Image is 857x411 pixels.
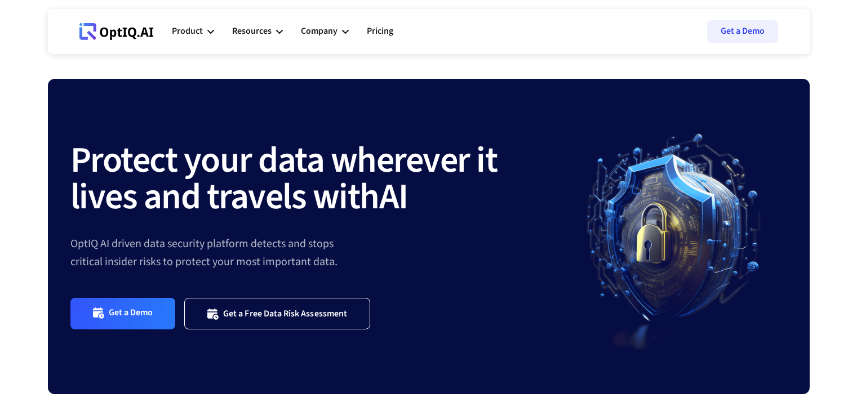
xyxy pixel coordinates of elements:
[232,24,272,39] div: Resources
[707,20,778,43] a: Get a Demo
[172,15,214,48] div: Product
[301,15,349,48] div: Company
[109,307,153,320] div: Get a Demo
[70,298,176,329] a: Get a Demo
[301,24,338,39] div: Company
[172,24,203,39] div: Product
[79,15,154,48] a: Webflow Homepage
[79,39,80,40] div: Webflow Homepage
[223,308,347,319] div: Get a Free Data Risk Assessment
[367,15,393,48] a: Pricing
[379,171,408,223] strong: AI
[70,135,498,223] strong: Protect your data wherever it lives and travels with
[70,235,562,271] div: OptIQ AI driven data security platform detects and stops critical insider risks to protect your m...
[184,298,370,329] a: Get a Free Data Risk Assessment
[232,15,283,48] div: Resources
